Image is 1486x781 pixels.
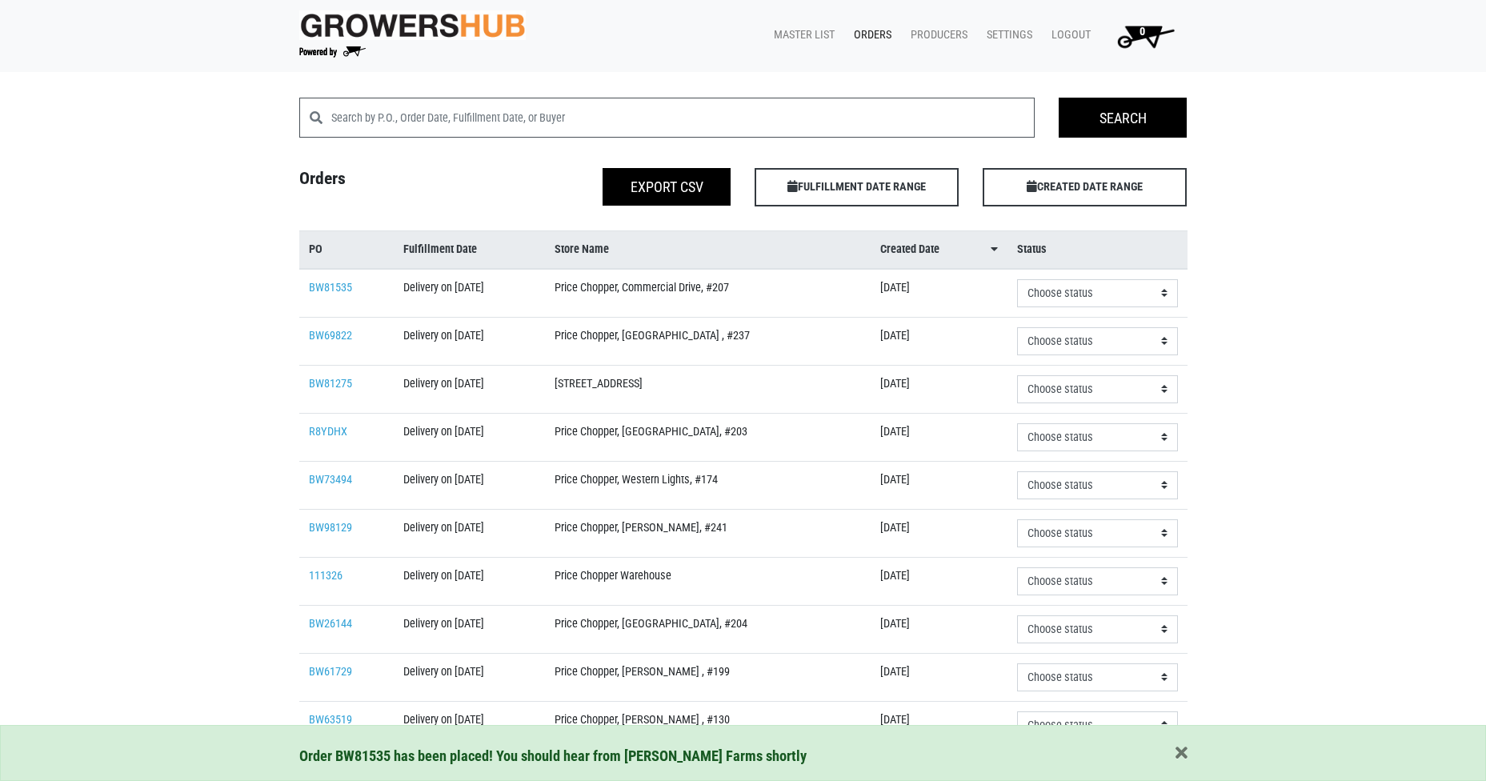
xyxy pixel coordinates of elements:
[871,365,1007,413] td: [DATE]
[545,557,870,605] td: Price Chopper Warehouse
[1110,20,1181,52] img: Cart
[287,168,515,200] h4: Orders
[1059,98,1187,138] input: Search
[545,269,870,318] td: Price Chopper, Commercial Drive, #207
[309,425,347,439] a: R8YDHX
[545,365,870,413] td: [STREET_ADDRESS]
[403,241,477,258] span: Fulfillment Date
[1097,20,1188,52] a: 0
[309,713,352,727] a: BW63519
[299,10,527,40] img: original-fc7597fdc6adbb9d0e2ae620e786d1a2.jpg
[983,168,1187,206] span: CREATED DATE RANGE
[545,317,870,365] td: Price Chopper, [GEOGRAPHIC_DATA] , #237
[880,241,998,258] a: Created Date
[880,241,939,258] span: Created Date
[309,617,352,631] a: BW26144
[871,557,1007,605] td: [DATE]
[1140,25,1145,38] span: 0
[871,605,1007,653] td: [DATE]
[403,241,536,258] a: Fulfillment Date
[309,281,352,294] a: BW81535
[309,473,352,487] a: BW73494
[545,653,870,701] td: Price Chopper, [PERSON_NAME] , #199
[545,461,870,509] td: Price Chopper, Western Lights, #174
[871,413,1007,461] td: [DATE]
[871,653,1007,701] td: [DATE]
[394,605,546,653] td: Delivery on [DATE]
[545,605,870,653] td: Price Chopper, [GEOGRAPHIC_DATA], #204
[394,653,546,701] td: Delivery on [DATE]
[974,20,1039,50] a: Settings
[545,413,870,461] td: Price Chopper, [GEOGRAPHIC_DATA], #203
[309,569,342,583] a: 111326
[394,557,546,605] td: Delivery on [DATE]
[555,241,860,258] a: Store Name
[394,317,546,365] td: Delivery on [DATE]
[871,269,1007,318] td: [DATE]
[394,413,546,461] td: Delivery on [DATE]
[394,509,546,557] td: Delivery on [DATE]
[871,509,1007,557] td: [DATE]
[545,509,870,557] td: Price Chopper, [PERSON_NAME], #241
[309,665,352,679] a: BW61729
[394,701,546,749] td: Delivery on [DATE]
[871,317,1007,365] td: [DATE]
[394,269,546,318] td: Delivery on [DATE]
[755,168,959,206] span: FULFILLMENT DATE RANGE
[1017,241,1177,258] a: Status
[309,241,384,258] a: PO
[1039,20,1097,50] a: Logout
[545,701,870,749] td: Price Chopper, [PERSON_NAME] , #130
[299,46,366,58] img: Powered by Big Wheelbarrow
[309,241,322,258] span: PO
[309,377,352,390] a: BW81275
[299,745,1188,767] div: Order BW81535 has been placed! You should hear from [PERSON_NAME] Farms shortly
[761,20,841,50] a: Master List
[555,241,609,258] span: Store Name
[309,329,352,342] a: BW69822
[898,20,974,50] a: Producers
[1017,241,1047,258] span: Status
[603,168,731,206] button: Export CSV
[871,701,1007,749] td: [DATE]
[394,461,546,509] td: Delivery on [DATE]
[871,461,1007,509] td: [DATE]
[331,98,1035,138] input: Search by P.O., Order Date, Fulfillment Date, or Buyer
[841,20,898,50] a: Orders
[309,521,352,535] a: BW98129
[394,365,546,413] td: Delivery on [DATE]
